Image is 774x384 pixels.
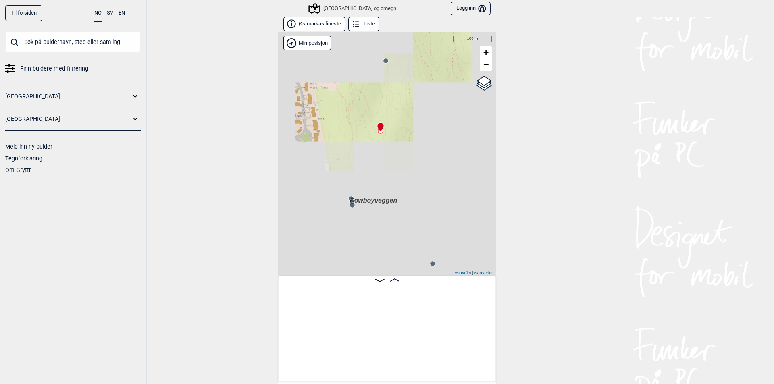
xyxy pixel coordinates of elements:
button: EN [119,5,125,21]
a: Til forsiden [5,5,42,21]
a: Finn buldere med filtrering [5,63,141,75]
a: [GEOGRAPHIC_DATA] [5,91,130,102]
a: Zoom in [480,46,492,58]
a: Meld inn ny bulder [5,143,52,150]
input: Søk på buldernavn, sted eller samling [5,31,141,52]
div: Cowboyveggen [350,196,354,201]
div: Vis min posisjon [283,36,331,50]
div: [GEOGRAPHIC_DATA] og omegn [310,4,396,13]
span: + [483,47,489,57]
a: Kartverket [474,270,494,275]
button: Østmarkas fineste [283,17,345,31]
a: [GEOGRAPHIC_DATA] [5,113,130,125]
a: Tegnforklaring [5,155,42,162]
a: Zoom out [480,58,492,71]
button: Logg inn [451,2,491,15]
button: SV [107,5,113,21]
a: Om Gryttr [5,167,31,173]
a: Leaflet [455,270,471,275]
span: Finn buldere med filtrering [20,63,88,75]
span: | [472,270,473,275]
button: Liste [348,17,379,31]
div: 100 m [453,36,492,42]
span: Cowboyveggen [350,197,397,204]
a: Layers [476,75,492,92]
span: − [483,59,489,69]
button: NO [94,5,102,22]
